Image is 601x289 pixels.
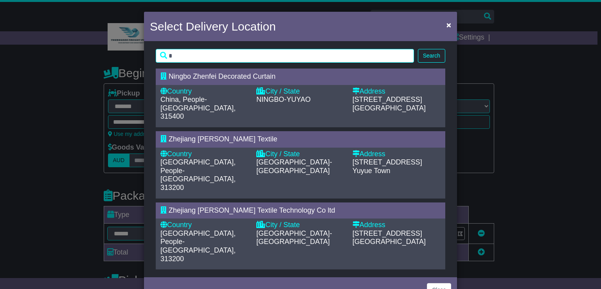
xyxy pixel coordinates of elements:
span: [STREET_ADDRESS] [353,96,422,103]
div: Address [353,221,441,229]
span: [GEOGRAPHIC_DATA], People-[GEOGRAPHIC_DATA], 313200 [160,229,236,263]
div: Address [353,150,441,159]
span: Zhejiang [PERSON_NAME] Textile Technology Co ltd [169,206,335,214]
span: × [446,20,451,29]
span: [GEOGRAPHIC_DATA] [353,238,426,246]
span: NINGBO-YUYAO [256,96,311,103]
span: Zhejiang [PERSON_NAME] Textile [169,135,277,143]
span: [STREET_ADDRESS] [353,229,422,237]
button: Close [443,17,455,33]
div: City / State [256,150,344,159]
h4: Select Delivery Location [150,18,276,35]
span: [GEOGRAPHIC_DATA] [353,104,426,112]
div: Country [160,150,248,159]
span: [GEOGRAPHIC_DATA]-[GEOGRAPHIC_DATA] [256,158,332,175]
div: Country [160,221,248,229]
span: [GEOGRAPHIC_DATA], People-[GEOGRAPHIC_DATA], 313200 [160,158,236,191]
span: [GEOGRAPHIC_DATA]-[GEOGRAPHIC_DATA] [256,229,332,246]
div: Country [160,87,248,96]
div: City / State [256,221,344,229]
span: China, People-[GEOGRAPHIC_DATA], 315400 [160,96,236,120]
span: Ningbo Zhenfei Decorated Curtain [169,72,275,80]
div: City / State [256,87,344,96]
span: [STREET_ADDRESS] [353,158,422,166]
div: Address [353,87,441,96]
span: Yuyue Town [353,167,390,175]
button: Search [418,49,445,63]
